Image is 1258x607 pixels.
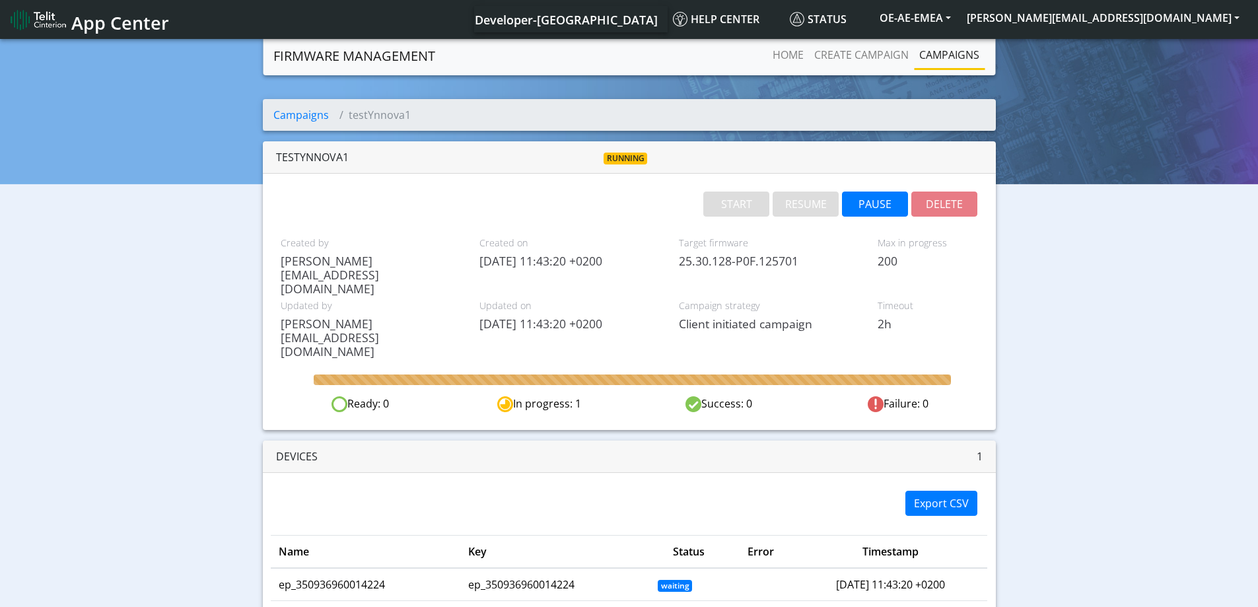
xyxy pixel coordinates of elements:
a: Your current platform instance [474,6,657,32]
span: waiting [658,580,693,592]
div: Success: 0 [629,396,808,412]
td: ep_350936960014224 [460,568,650,601]
img: logo-telit-cinterion-gw-new.png [11,9,66,30]
span: Target firmware [679,236,858,250]
nav: breadcrumb [263,99,996,131]
div: Failure: 0 [808,396,987,412]
span: Created by [281,236,460,250]
button: PAUSE [842,192,908,217]
span: Created on [479,236,659,250]
img: knowledge.svg [673,12,687,26]
span: running [604,153,648,164]
img: status.svg [790,12,804,26]
span: [PERSON_NAME][EMAIL_ADDRESS][DOMAIN_NAME] [281,317,460,359]
span: [DATE] 11:43:20 +0200 [479,317,659,331]
a: Campaigns [273,108,329,122]
span: 2h [878,317,977,331]
a: Create campaign [809,42,914,68]
span: Updated on [479,299,659,313]
a: Status [785,6,872,32]
div: 1 [629,448,983,464]
div: Ready: 0 [271,396,450,412]
img: ready.svg [332,396,347,412]
td: ep_350936960014224 [271,568,460,601]
span: Help center [673,12,759,26]
a: Campaigns [914,42,985,68]
img: in-progress.svg [497,396,513,412]
span: 25.30.128-P0F.125701 [679,254,858,268]
th: Error [728,536,794,569]
td: [DATE] 11:43:20 +0200 [794,568,987,601]
button: Export CSV [905,491,977,516]
span: Campaign strategy [679,299,858,313]
div: Devices [276,448,629,464]
span: [DATE] 11:43:20 +0200 [479,254,659,268]
a: App Center [11,5,167,34]
span: 200 [878,254,977,268]
a: Help center [668,6,785,32]
span: Status [790,12,847,26]
img: success.svg [685,396,701,412]
span: App Center [71,11,169,35]
div: In progress: 1 [450,396,629,412]
img: fail.svg [868,396,884,412]
span: Updated by [281,299,460,313]
button: OE-AE-EMEA [872,6,959,30]
th: Name [271,536,460,569]
a: Firmware management [273,43,435,69]
span: [PERSON_NAME][EMAIL_ADDRESS][DOMAIN_NAME] [281,254,460,296]
span: Developer-[GEOGRAPHIC_DATA] [475,12,658,28]
li: testYnnova1 [329,107,411,123]
button: [PERSON_NAME][EMAIL_ADDRESS][DOMAIN_NAME] [959,6,1247,30]
a: Home [767,42,809,68]
th: Status [650,536,728,569]
span: Client initiated campaign [679,317,858,331]
span: Max in progress [878,236,977,250]
th: Timestamp [794,536,987,569]
th: Key [460,536,650,569]
div: testYnnova1 [276,149,509,165]
span: Timeout [878,299,977,313]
